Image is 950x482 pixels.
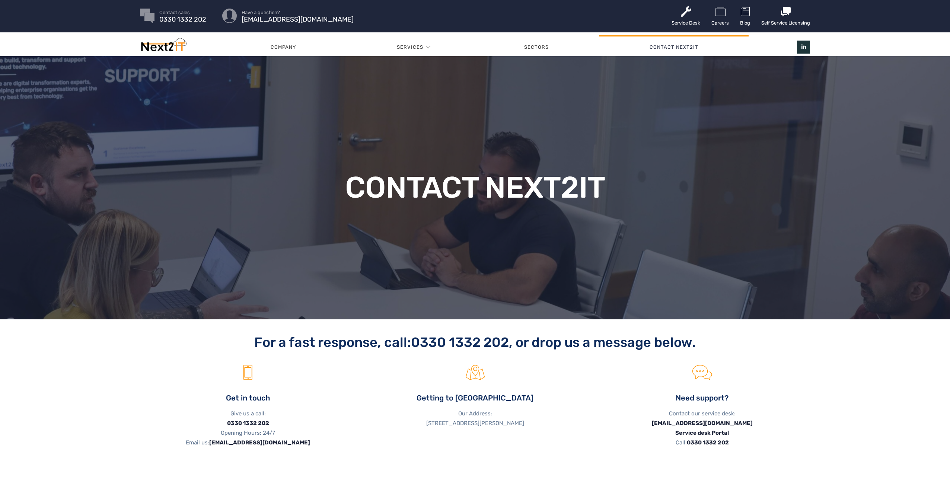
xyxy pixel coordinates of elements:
a: Service desk Portal [675,430,729,436]
span: Have a question? [242,10,354,15]
p: Contact our service desk: Call: [594,409,810,447]
p: Our Address: [STREET_ADDRESS][PERSON_NAME] [367,409,583,428]
span: [EMAIL_ADDRESS][DOMAIN_NAME] [242,17,354,22]
a: [EMAIL_ADDRESS][DOMAIN_NAME] [209,439,310,446]
a: Sectors [474,36,599,58]
h4: Need support? [594,393,810,403]
a: Contact sales 0330 1332 202 [159,10,206,22]
h4: Get in touch [140,393,356,403]
a: Contact Next2IT [599,36,749,58]
a: Have a question? [EMAIL_ADDRESS][DOMAIN_NAME] [242,10,354,22]
p: Give us a call: Opening Hours: 24/7 Email us: [140,409,356,447]
a: Services [397,36,423,58]
a: 0330 1332 202 [687,439,729,446]
img: Next2IT [140,38,187,55]
h1: Contact Next2IT [307,173,643,202]
h4: Getting to [GEOGRAPHIC_DATA] [367,393,583,403]
a: 0330 1332 202 [227,420,269,427]
h2: For a fast response, call: , or drop us a message below. [140,334,810,350]
span: Contact sales [159,10,206,15]
a: 0330 1332 202 [411,334,509,350]
a: [EMAIL_ADDRESS][DOMAIN_NAME] [652,420,753,427]
a: Company [220,36,346,58]
span: 0330 1332 202 [159,17,206,22]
